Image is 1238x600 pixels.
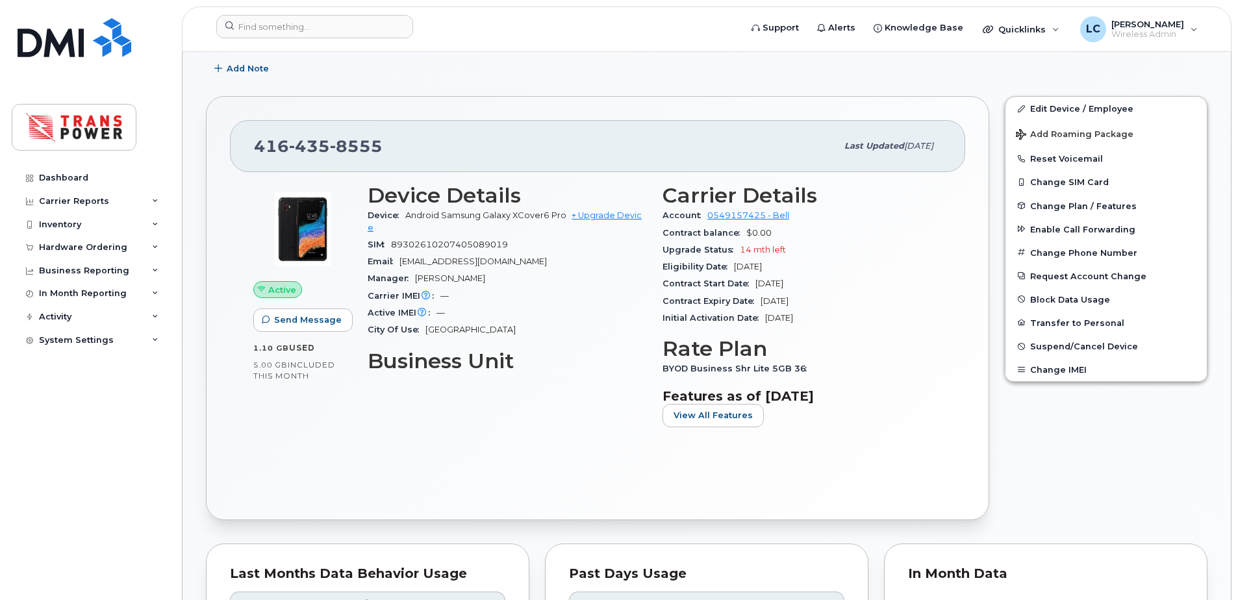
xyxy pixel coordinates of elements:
[974,16,1068,42] div: Quicklinks
[368,210,405,220] span: Device
[368,325,425,334] span: City Of Use
[808,15,865,41] a: Alerts
[761,296,789,306] span: [DATE]
[1005,170,1207,194] button: Change SIM Card
[268,284,296,296] span: Active
[1005,241,1207,264] button: Change Phone Number
[1111,19,1184,29] span: [PERSON_NAME]
[368,273,415,283] span: Manager
[828,21,855,34] span: Alerts
[755,279,783,288] span: [DATE]
[885,21,963,34] span: Knowledge Base
[436,308,445,318] span: —
[707,210,789,220] a: 0549157425 - Bell
[1111,29,1184,40] span: Wireless Admin
[663,313,765,323] span: Initial Activation Date
[663,184,942,207] h3: Carrier Details
[663,388,942,404] h3: Features as of [DATE]
[1005,264,1207,288] button: Request Account Change
[368,240,391,249] span: SIM
[765,313,793,323] span: [DATE]
[1071,16,1207,42] div: Liam Crichton
[663,228,746,238] span: Contract balance
[330,136,383,156] span: 8555
[206,57,280,81] button: Add Note
[368,256,399,266] span: Email
[425,325,516,334] span: [GEOGRAPHIC_DATA]
[254,136,383,156] span: 416
[763,21,799,34] span: Support
[844,141,904,151] span: Last updated
[1005,194,1207,218] button: Change Plan / Features
[734,262,762,271] span: [DATE]
[368,210,642,232] a: + Upgrade Device
[663,364,813,373] span: BYOD Business Shr Lite 5GB 36
[1005,147,1207,170] button: Reset Voicemail
[1030,201,1137,210] span: Change Plan / Features
[1016,129,1133,142] span: Add Roaming Package
[663,337,942,360] h3: Rate Plan
[663,262,734,271] span: Eligibility Date
[740,245,786,255] span: 14 mth left
[368,291,440,301] span: Carrier IMEI
[998,24,1046,34] span: Quicklinks
[1005,334,1207,358] button: Suspend/Cancel Device
[368,349,647,373] h3: Business Unit
[440,291,449,301] span: —
[904,141,933,151] span: [DATE]
[746,228,772,238] span: $0.00
[663,279,755,288] span: Contract Start Date
[663,245,740,255] span: Upgrade Status
[663,404,764,427] button: View All Features
[368,308,436,318] span: Active IMEI
[742,15,808,41] a: Support
[264,190,342,268] img: image20231002-3703462-133h4rb.jpeg
[415,273,485,283] span: [PERSON_NAME]
[1030,224,1135,234] span: Enable Call Forwarding
[253,360,335,381] span: included this month
[368,184,647,207] h3: Device Details
[1005,288,1207,311] button: Block Data Usage
[1086,21,1100,37] span: LC
[908,568,1183,581] div: In Month Data
[1005,120,1207,147] button: Add Roaming Package
[663,210,707,220] span: Account
[1005,311,1207,334] button: Transfer to Personal
[1005,218,1207,241] button: Enable Call Forwarding
[289,136,330,156] span: 435
[216,15,413,38] input: Find something...
[569,568,844,581] div: Past Days Usage
[674,409,753,421] span: View All Features
[865,15,972,41] a: Knowledge Base
[274,314,342,326] span: Send Message
[253,344,289,353] span: 1.10 GB
[289,343,315,353] span: used
[1030,342,1138,351] span: Suspend/Cancel Device
[405,210,566,220] span: Android Samsung Galaxy XCover6 Pro
[1005,358,1207,381] button: Change IMEI
[253,360,288,369] span: 5.00 GB
[399,256,547,266] span: [EMAIL_ADDRESS][DOMAIN_NAME]
[391,240,508,249] span: 89302610207405089019
[1005,97,1207,120] a: Edit Device / Employee
[663,296,761,306] span: Contract Expiry Date
[230,568,505,581] div: Last Months Data Behavior Usage
[227,62,269,75] span: Add Note
[253,308,353,332] button: Send Message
